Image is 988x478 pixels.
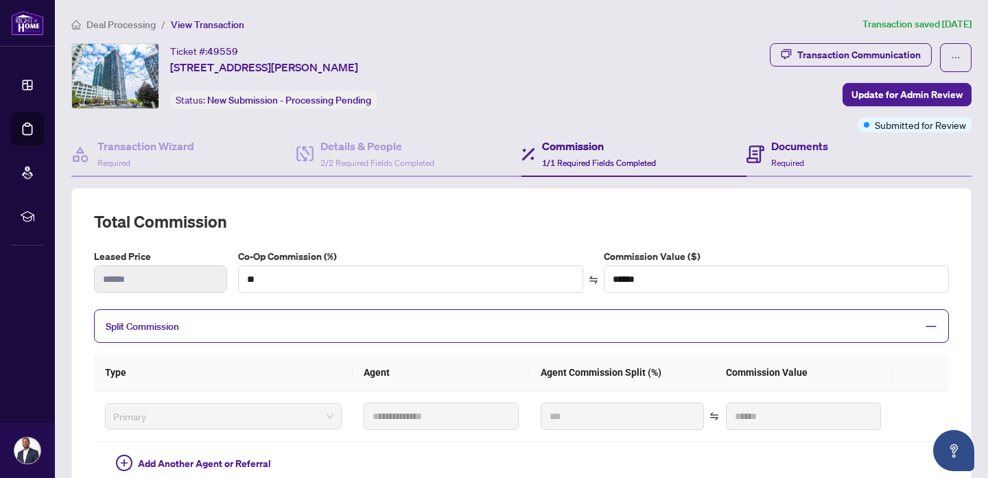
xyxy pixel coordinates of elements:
div: Split Commission [94,309,949,343]
div: Status: [170,91,377,109]
span: plus-circle [116,455,132,471]
button: Update for Admin Review [843,83,972,106]
span: 49559 [207,45,238,58]
span: swap [589,275,598,285]
span: 1/1 Required Fields Completed [542,158,656,168]
img: IMG-W12352230_1.jpg [72,44,158,108]
h4: Details & People [320,138,434,154]
span: Required [97,158,130,168]
h2: Total Commission [94,211,949,232]
span: View Transaction [171,19,244,31]
label: Co-Op Commission (%) [238,249,583,264]
span: Update for Admin Review [851,84,963,106]
span: swap [709,411,719,421]
span: ellipsis [951,53,961,62]
h4: Commission [542,138,656,154]
button: Transaction Communication [770,43,932,67]
button: Open asap [933,430,974,471]
th: Agent Commission Split (%) [530,354,716,392]
img: logo [11,10,44,36]
span: Split Commission [106,320,179,333]
span: Required [771,158,804,168]
div: Ticket #: [170,43,238,59]
h4: Documents [771,138,828,154]
label: Commission Value ($) [604,249,949,264]
h4: Transaction Wizard [97,138,194,154]
label: Leased Price [94,249,227,264]
span: Add Another Agent or Referral [138,456,271,471]
th: Commission Value [715,354,892,392]
button: Add Another Agent or Referral [105,453,282,475]
span: Deal Processing [86,19,156,31]
div: Transaction Communication [797,44,921,66]
span: home [71,20,81,29]
span: Primary [113,406,333,427]
span: minus [925,320,937,333]
span: 2/2 Required Fields Completed [320,158,434,168]
span: Submitted for Review [875,117,966,132]
li: / [161,16,165,32]
span: New Submission - Processing Pending [207,94,371,106]
img: Profile Icon [14,438,40,464]
th: Type [94,354,353,392]
th: Agent [353,354,530,392]
article: Transaction saved [DATE] [862,16,972,32]
span: [STREET_ADDRESS][PERSON_NAME] [170,59,358,75]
